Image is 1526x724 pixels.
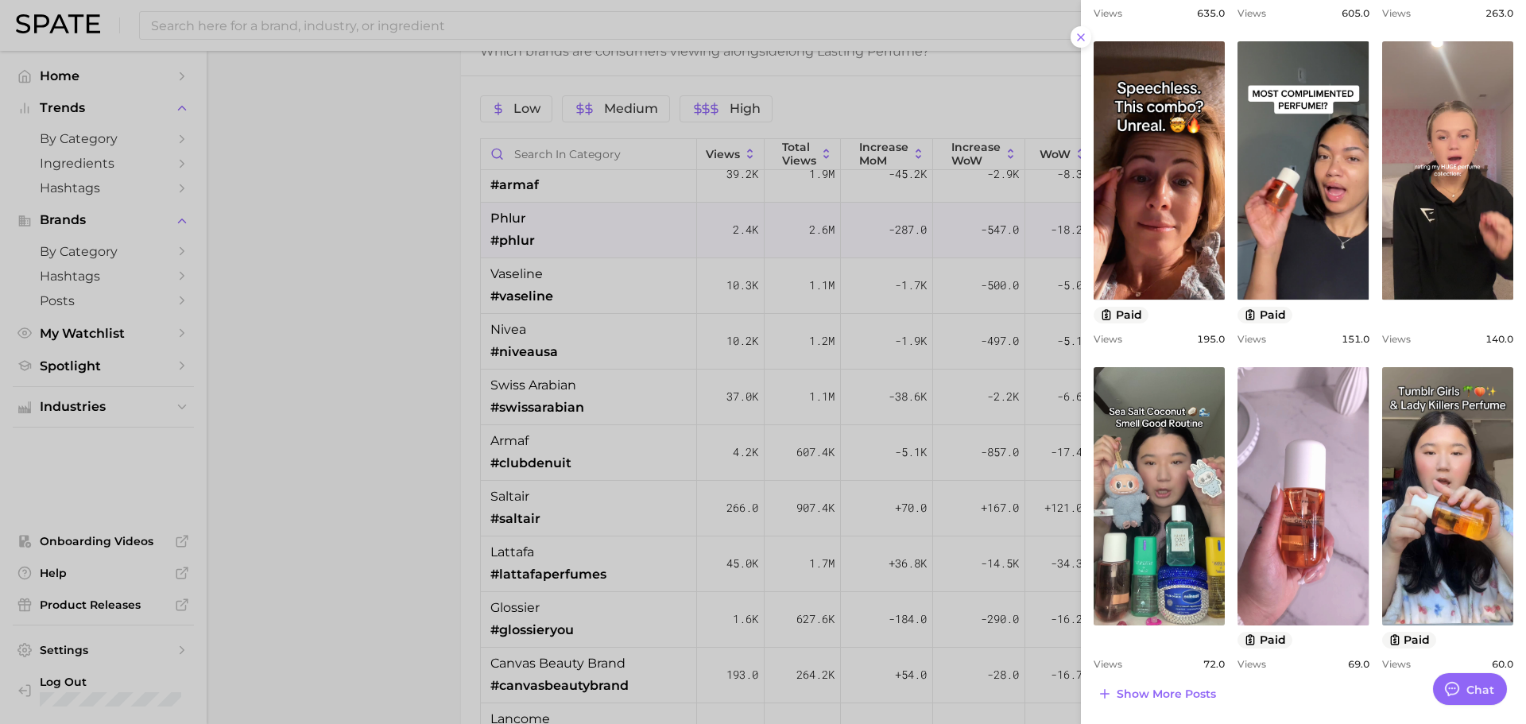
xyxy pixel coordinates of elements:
[1485,7,1513,19] span: 263.0
[1237,333,1266,345] span: Views
[1197,7,1225,19] span: 635.0
[1382,658,1411,670] span: Views
[1382,632,1437,649] button: paid
[1342,333,1369,345] span: 151.0
[1382,333,1411,345] span: Views
[1094,307,1148,323] button: paid
[1237,7,1266,19] span: Views
[1348,658,1369,670] span: 69.0
[1117,687,1216,701] span: Show more posts
[1203,658,1225,670] span: 72.0
[1342,7,1369,19] span: 605.0
[1237,632,1292,649] button: paid
[1197,333,1225,345] span: 195.0
[1237,658,1266,670] span: Views
[1382,7,1411,19] span: Views
[1237,307,1292,323] button: paid
[1485,333,1513,345] span: 140.0
[1094,683,1220,705] button: Show more posts
[1492,658,1513,670] span: 60.0
[1094,658,1122,670] span: Views
[1094,7,1122,19] span: Views
[1094,333,1122,345] span: Views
